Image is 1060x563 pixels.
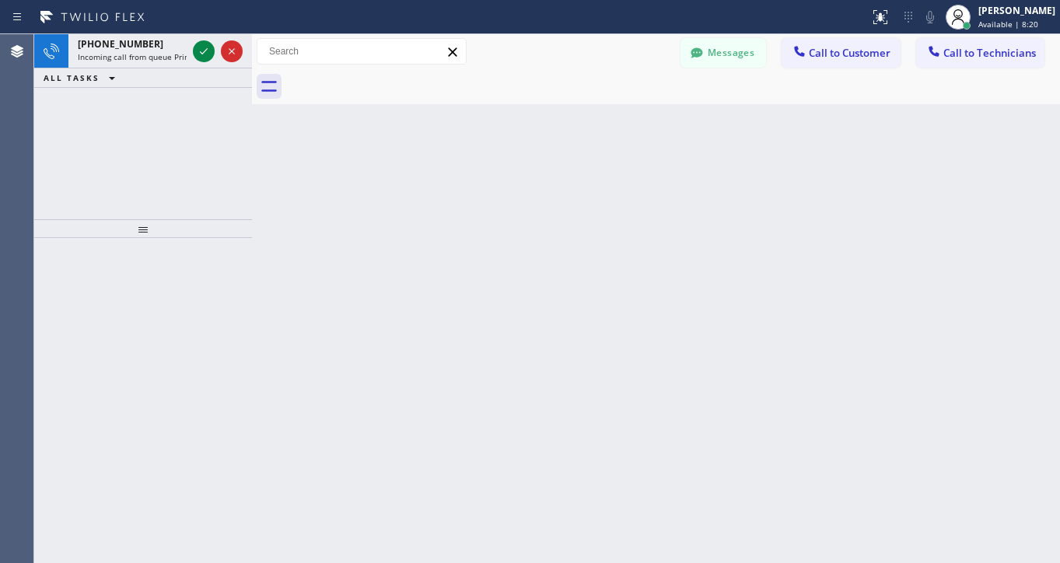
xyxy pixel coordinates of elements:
button: Mute [919,6,941,28]
span: Incoming call from queue Primary EL [78,51,214,62]
button: Messages [680,38,766,68]
span: ALL TASKS [44,72,100,83]
span: Call to Customer [809,46,890,60]
button: Call to Technicians [916,38,1044,68]
button: Reject [221,40,243,62]
span: Available | 8:20 [978,19,1038,30]
button: ALL TASKS [34,68,131,87]
span: [PHONE_NUMBER] [78,37,163,51]
span: Call to Technicians [943,46,1036,60]
button: Accept [193,40,215,62]
button: Call to Customer [782,38,901,68]
input: Search [257,39,466,64]
div: [PERSON_NAME] [978,4,1055,17]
